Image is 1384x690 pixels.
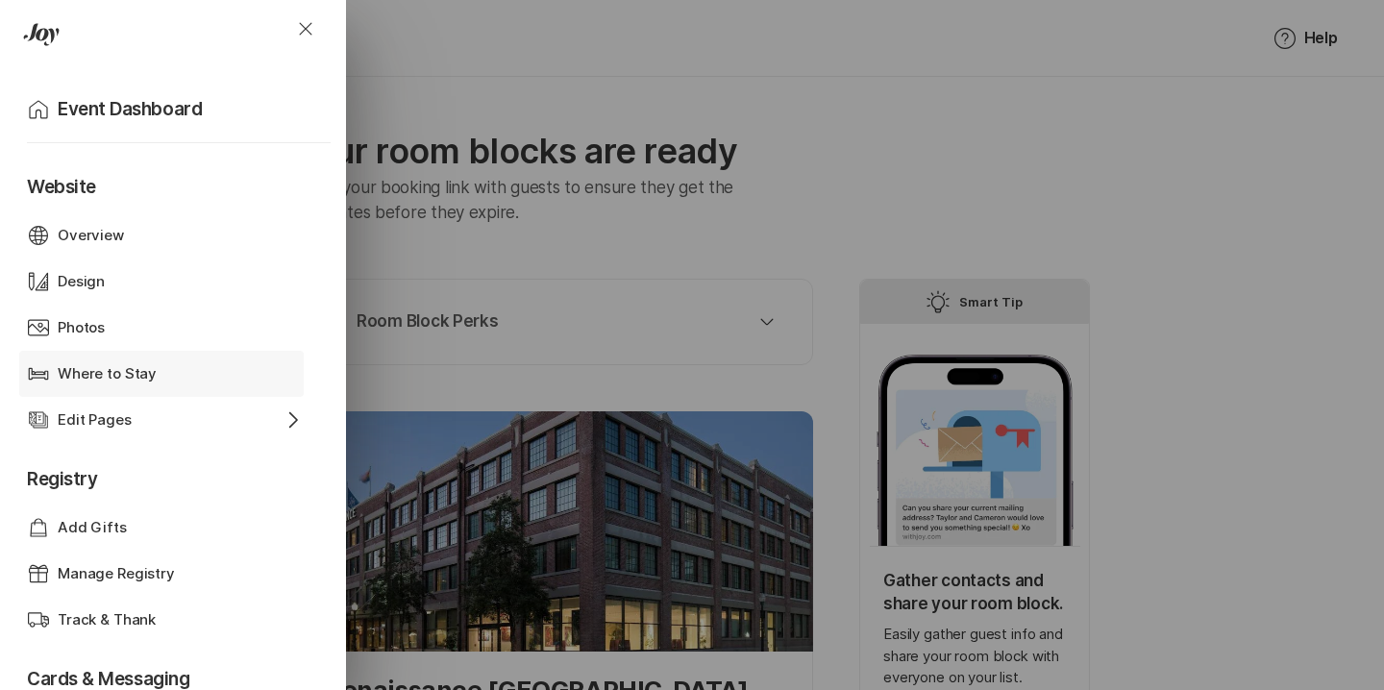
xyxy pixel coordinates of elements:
p: Event Dashboard [58,96,202,123]
p: Overview [58,225,124,247]
a: Manage Registry [27,551,311,597]
p: Design [58,271,105,293]
p: Photos [58,317,105,339]
a: Photos [27,305,311,351]
a: Where to Stay [27,351,311,397]
a: Add Gifts [27,505,311,551]
p: Where to Stay [58,363,157,385]
p: Edit Pages [58,409,132,431]
a: Design [27,259,311,305]
p: Website [27,151,311,212]
p: Registry [27,443,311,505]
p: Track & Thank [58,609,156,631]
p: Manage Registry [58,563,175,585]
button: Close [271,6,340,52]
a: Overview [27,212,311,259]
p: Add Gifts [58,517,127,539]
a: Event Dashboard [27,85,331,135]
a: Track & Thank [27,597,311,643]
